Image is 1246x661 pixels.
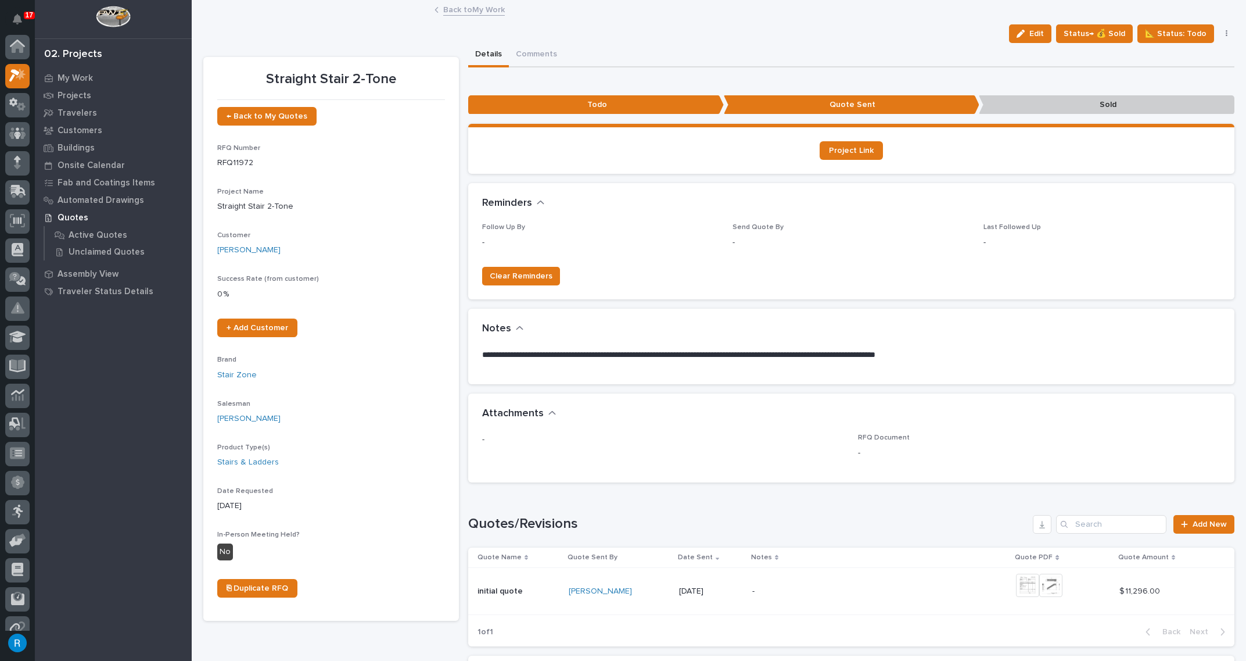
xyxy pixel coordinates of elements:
[1145,27,1206,41] span: 📐 Status: Todo
[217,107,317,126] a: ← Back to My Quotes
[477,551,522,564] p: Quote Name
[482,434,845,446] p: -
[217,579,297,598] a: ⎘ Duplicate RFQ
[69,230,127,241] p: Active Quotes
[217,232,250,239] span: Customer
[477,584,525,596] p: initial quote
[468,43,509,67] button: Details
[1193,520,1227,528] span: Add New
[482,267,560,285] button: Clear Reminders
[829,147,874,155] span: Project Link
[58,73,93,84] p: My Work
[443,2,505,16] a: Back toMy Work
[35,209,192,226] a: Quotes
[490,269,552,283] span: Clear Reminders
[732,237,969,249] p: -
[1056,24,1133,43] button: Status→ 💰 Sold
[679,587,743,596] p: [DATE]
[751,551,772,564] p: Notes
[1155,627,1180,637] span: Back
[724,95,979,115] p: Quote Sent
[5,7,30,31] button: Notifications
[58,178,155,188] p: Fab and Coatings Items
[820,141,883,160] a: Project Link
[1190,627,1215,637] span: Next
[45,244,192,260] a: Unclaimed Quotes
[482,323,524,335] button: Notes
[1029,28,1044,39] span: Edit
[482,237,719,249] p: -
[217,488,273,495] span: Date Requested
[569,587,632,596] a: [PERSON_NAME]
[482,224,525,231] span: Follow Up By
[568,551,617,564] p: Quote Sent By
[58,213,88,223] p: Quotes
[26,11,33,19] p: 17
[1136,627,1185,637] button: Back
[468,95,724,115] p: Todo
[1118,551,1169,564] p: Quote Amount
[58,160,125,171] p: Onsite Calendar
[45,227,192,243] a: Active Quotes
[227,112,307,120] span: ← Back to My Quotes
[35,104,192,122] a: Travelers
[983,224,1041,231] span: Last Followed Up
[217,276,319,283] span: Success Rate (from customer)
[1173,515,1234,534] a: Add New
[217,319,297,337] a: + Add Customer
[678,551,713,564] p: Date Sent
[58,143,95,153] p: Buildings
[35,156,192,174] a: Onsite Calendar
[217,356,236,363] span: Brand
[217,444,270,451] span: Product Type(s)
[58,91,91,101] p: Projects
[217,456,279,469] a: Stairs & Ladders
[217,544,233,560] div: No
[58,287,153,297] p: Traveler Status Details
[217,288,445,301] p: 0 %
[217,413,281,425] a: [PERSON_NAME]
[482,408,556,420] button: Attachments
[5,631,30,655] button: users-avatar
[1015,551,1053,564] p: Quote PDF
[58,108,97,119] p: Travelers
[217,244,281,256] a: [PERSON_NAME]
[983,237,1220,249] p: -
[35,265,192,283] a: Assembly View
[217,188,264,195] span: Project Name
[69,247,145,258] p: Unclaimed Quotes
[482,323,511,335] h2: Notes
[468,516,1028,533] h1: Quotes/Revisions
[858,447,1220,459] p: -
[468,568,1234,615] tr: initial quoteinitial quote [PERSON_NAME] [DATE]-$ 11,296.00$ 11,296.00
[1056,515,1166,534] input: Search
[58,269,119,280] p: Assembly View
[1119,584,1162,596] p: $ 11,296.00
[482,197,532,210] h2: Reminders
[227,584,288,592] span: ⎘ Duplicate RFQ
[732,224,784,231] span: Send Quote By
[217,500,445,512] p: [DATE]
[15,14,30,33] div: Notifications17
[35,122,192,139] a: Customers
[482,197,545,210] button: Reminders
[858,434,910,441] span: RFQ Document
[1009,24,1051,43] button: Edit
[217,157,445,169] p: RFQ11972
[227,324,288,332] span: + Add Customer
[217,369,257,381] a: Stair Zone
[482,408,544,420] h2: Attachments
[509,43,564,67] button: Comments
[217,401,250,408] span: Salesman
[58,126,102,136] p: Customers
[35,87,192,104] a: Projects
[58,195,144,206] p: Automated Drawings
[35,283,192,300] a: Traveler Status Details
[979,95,1234,115] p: Sold
[1185,627,1234,637] button: Next
[217,71,445,88] p: Straight Stair 2-Tone
[468,618,502,646] p: 1 of 1
[752,587,956,596] p: -
[35,139,192,156] a: Buildings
